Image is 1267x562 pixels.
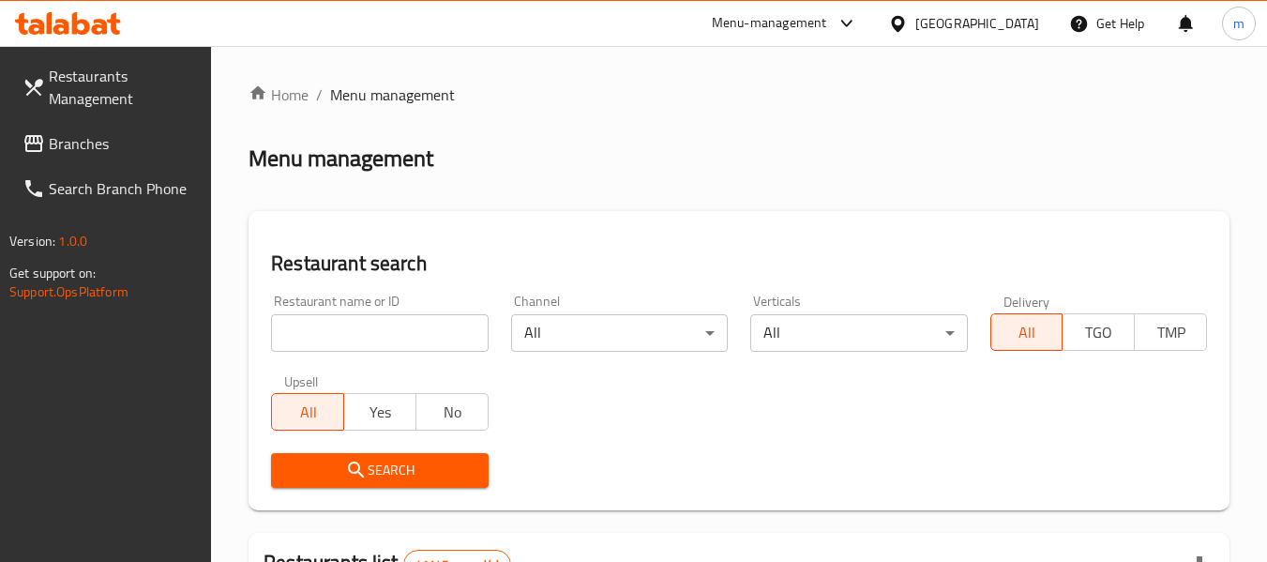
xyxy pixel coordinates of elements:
[279,399,337,426] span: All
[330,84,455,106] span: Menu management
[49,65,197,110] span: Restaurants Management
[8,53,212,121] a: Restaurants Management
[990,313,1063,351] button: All
[49,177,197,200] span: Search Branch Phone
[352,399,409,426] span: Yes
[915,13,1039,34] div: [GEOGRAPHIC_DATA]
[424,399,481,426] span: No
[8,121,212,166] a: Branches
[511,314,728,352] div: All
[249,144,433,174] h2: Menu management
[1062,313,1135,351] button: TGO
[249,84,309,106] a: Home
[8,166,212,211] a: Search Branch Phone
[1070,319,1127,346] span: TGO
[271,453,488,488] button: Search
[712,12,827,35] div: Menu-management
[49,132,197,155] span: Branches
[1003,295,1050,308] label: Delivery
[415,393,489,431] button: No
[1233,13,1244,34] span: m
[750,314,967,352] div: All
[1134,313,1207,351] button: TMP
[271,393,344,431] button: All
[1142,319,1199,346] span: TMP
[58,229,87,253] span: 1.0.0
[9,229,55,253] span: Version:
[271,314,488,352] input: Search for restaurant name or ID..
[271,250,1207,278] h2: Restaurant search
[284,374,319,387] label: Upsell
[316,84,323,106] li: /
[9,261,96,285] span: Get support on:
[9,280,128,304] a: Support.OpsPlatform
[286,459,473,482] span: Search
[249,84,1229,106] nav: breadcrumb
[999,319,1056,346] span: All
[343,393,416,431] button: Yes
